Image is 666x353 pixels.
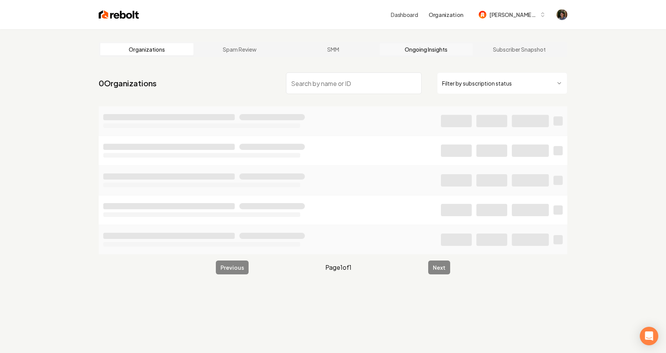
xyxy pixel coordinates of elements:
input: Search by name or ID [286,72,422,94]
div: Open Intercom Messenger [640,327,658,345]
a: Dashboard [391,11,418,18]
a: Organizations [100,43,193,55]
img: Rebolt Logo [99,9,139,20]
a: Spam Review [193,43,287,55]
span: Page 1 of 1 [325,263,351,272]
a: Ongoing Insights [380,43,473,55]
span: [PERSON_NAME]-62 [489,11,536,19]
button: Open user button [557,9,567,20]
a: SMM [286,43,380,55]
a: Subscriber Snapshot [473,43,566,55]
button: Organization [424,8,468,22]
img: mitchell-62 [479,11,486,18]
img: Mitchell Stahl [557,9,567,20]
a: 0Organizations [99,78,156,89]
